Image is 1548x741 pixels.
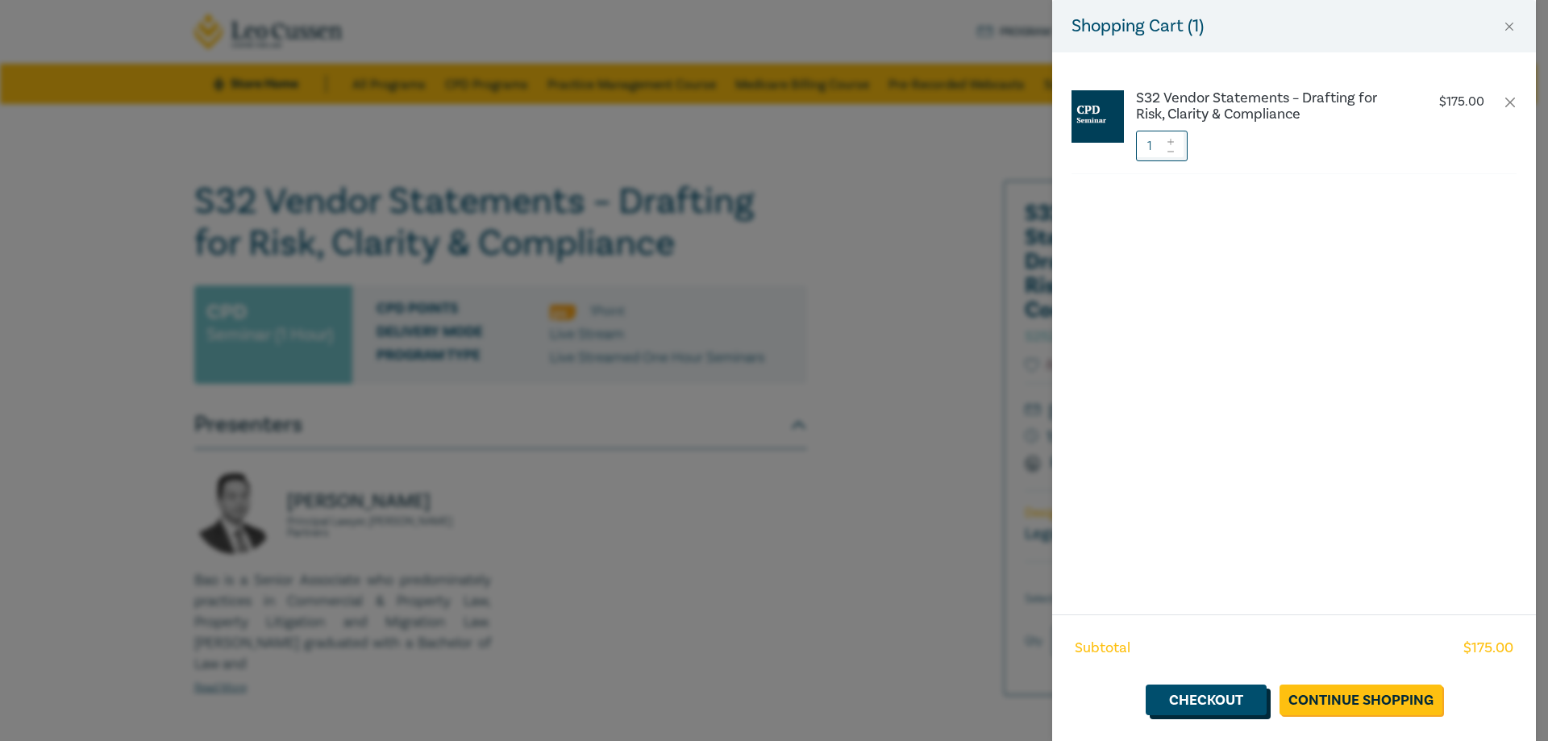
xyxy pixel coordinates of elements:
a: Continue Shopping [1280,685,1442,715]
input: 1 [1136,131,1188,161]
span: Subtotal [1075,638,1130,659]
h5: Shopping Cart ( 1 ) [1072,13,1204,40]
a: S32 Vendor Statements – Drafting for Risk, Clarity & Compliance [1136,90,1404,123]
img: CPD%20Seminar.jpg [1072,90,1124,143]
button: Close [1502,19,1517,34]
p: $ 175.00 [1439,94,1484,110]
a: Checkout [1146,685,1267,715]
span: $ 175.00 [1463,638,1513,659]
